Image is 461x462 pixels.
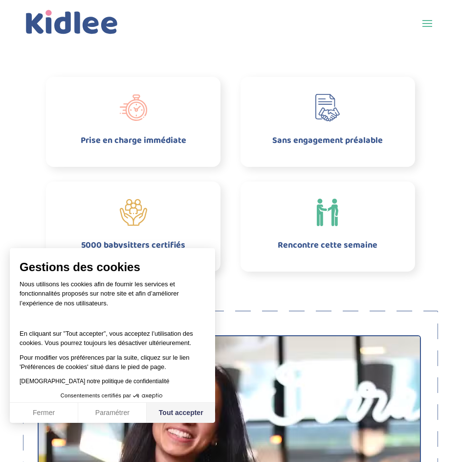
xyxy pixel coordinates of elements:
[81,238,185,252] span: 5000 babysitters certifiés
[20,279,205,315] p: Nous utilisons les cookies afin de fournir les services et fonctionnalités proposés sur notre sit...
[10,403,78,423] button: Fermer
[56,390,169,402] button: Consentements certifiés par
[81,134,186,147] span: Prise en charge immédiate
[61,393,131,398] span: Consentements certifiés par
[20,260,205,275] span: Gestions des cookies
[78,403,147,423] button: Paramétrer
[278,238,377,252] span: Rencontre cette semaine
[272,134,383,147] span: Sans engagement préalable
[133,381,162,411] svg: Axeptio
[20,378,169,385] a: [DEMOGRAPHIC_DATA] notre politique de confidentialité
[147,403,215,423] button: Tout accepter
[20,353,205,372] p: Pour modifier vos préférences par la suite, cliquez sur le lien 'Préférences de cookies' situé da...
[20,319,205,348] p: En cliquant sur ”Tout accepter”, vous acceptez l’utilisation des cookies. Vous pourrez toujours l...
